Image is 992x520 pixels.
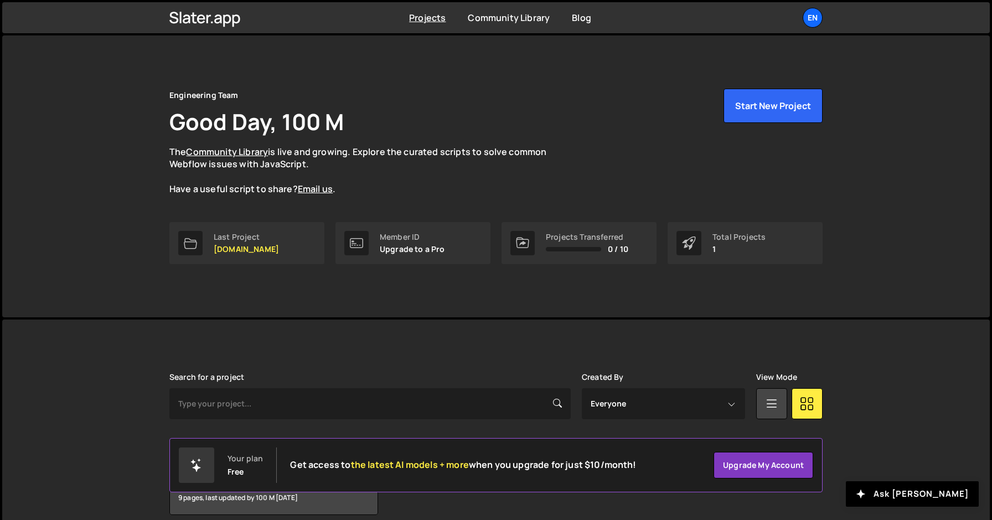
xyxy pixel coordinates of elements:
div: Total Projects [712,233,766,241]
h1: Good Day, 100 M [169,106,344,137]
a: Blog [572,12,591,24]
h2: Get access to when you upgrade for just $10/month! [290,460,636,470]
a: En [803,8,823,28]
label: View Mode [756,373,797,382]
a: Email us [298,183,333,195]
div: Last Project [214,233,279,241]
p: 1 [712,245,766,254]
p: Upgrade to a Pro [380,245,445,254]
span: 0 / 10 [608,245,628,254]
div: 9 pages, last updated by 100 M [DATE] [170,481,378,514]
a: Community Library [186,146,268,158]
div: Free [228,467,244,476]
p: [DOMAIN_NAME] [214,245,279,254]
label: Created By [582,373,624,382]
p: The is live and growing. Explore the curated scripts to solve common Webflow issues with JavaScri... [169,146,568,195]
div: Member ID [380,233,445,241]
div: Projects Transferred [546,233,628,241]
div: Engineering Team [169,89,239,102]
a: Projects [409,12,446,24]
label: Search for a project [169,373,244,382]
div: Your plan [228,454,263,463]
input: Type your project... [169,388,571,419]
button: Ask [PERSON_NAME] [846,481,979,507]
span: the latest AI models + more [351,459,469,471]
a: Upgrade my account [714,452,813,478]
a: Community Library [468,12,550,24]
button: Start New Project [724,89,823,123]
a: Last Project [DOMAIN_NAME] [169,222,324,264]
